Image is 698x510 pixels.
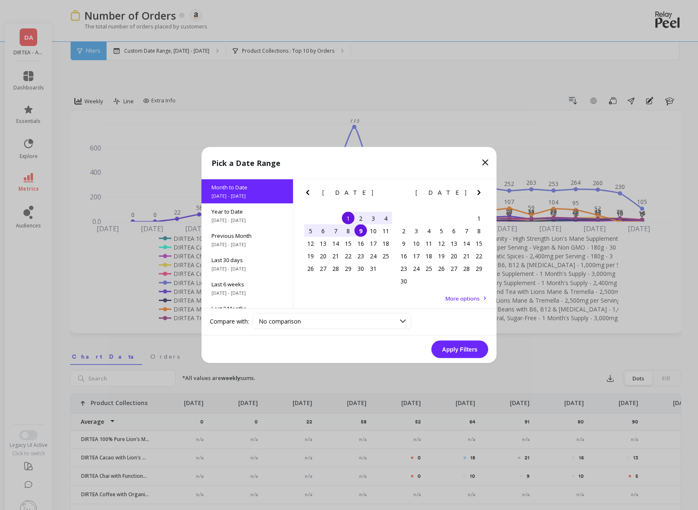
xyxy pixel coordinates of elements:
span: Previous Month [211,232,283,240]
div: Choose Thursday, October 30th, 2025 [354,262,367,275]
div: Choose Saturday, October 11th, 2025 [380,224,392,237]
div: Choose Wednesday, October 8th, 2025 [342,224,354,237]
div: Choose Tuesday, November 11th, 2025 [423,237,435,250]
div: Choose Monday, October 13th, 2025 [317,237,329,250]
button: Next Month [381,188,394,201]
div: Choose Thursday, October 23rd, 2025 [354,250,367,262]
div: Choose Wednesday, October 29th, 2025 [342,262,354,275]
span: More options [446,295,480,302]
div: Choose Sunday, November 23rd, 2025 [397,262,410,275]
div: Choose Sunday, November 2nd, 2025 [397,224,410,237]
div: Choose Sunday, October 26th, 2025 [304,262,317,275]
button: Previous Month [303,188,316,201]
div: Choose Tuesday, October 14th, 2025 [329,237,342,250]
span: Year to Date [211,208,283,215]
span: Last 3 Months [211,305,283,312]
div: Choose Wednesday, November 26th, 2025 [435,262,448,275]
div: Choose Saturday, November 1st, 2025 [473,212,485,224]
span: Month to Date [211,184,283,191]
div: month 2025-10 [304,212,392,275]
button: Next Month [474,188,487,201]
div: Choose Tuesday, November 25th, 2025 [423,262,435,275]
div: Choose Monday, November 24th, 2025 [410,262,423,275]
div: Choose Monday, October 27th, 2025 [317,262,329,275]
div: Choose Friday, October 17th, 2025 [367,237,380,250]
div: Choose Sunday, October 12th, 2025 [304,237,317,250]
div: Choose Tuesday, November 18th, 2025 [423,250,435,262]
span: [DATE] - [DATE] [211,265,283,272]
div: Choose Tuesday, October 7th, 2025 [329,224,342,237]
div: Choose Saturday, October 18th, 2025 [380,237,392,250]
div: Choose Sunday, October 5th, 2025 [304,224,317,237]
div: Choose Monday, November 10th, 2025 [410,237,423,250]
div: Choose Sunday, October 19th, 2025 [304,250,317,262]
div: Choose Friday, November 28th, 2025 [460,262,473,275]
div: Choose Monday, November 3rd, 2025 [410,224,423,237]
div: Choose Friday, November 7th, 2025 [460,224,473,237]
div: Choose Sunday, November 9th, 2025 [397,237,410,250]
div: Choose Wednesday, November 5th, 2025 [435,224,448,237]
span: [DATE] - [DATE] [211,217,283,224]
label: Compare with: [210,317,249,325]
div: Choose Tuesday, October 28th, 2025 [329,262,342,275]
div: Choose Thursday, November 13th, 2025 [448,237,460,250]
span: [DATE] - [DATE] [211,193,283,199]
span: [DATE] - [DATE] [211,241,283,248]
div: Choose Saturday, October 4th, 2025 [380,212,392,224]
div: Choose Monday, November 17th, 2025 [410,250,423,262]
div: Choose Saturday, November 22nd, 2025 [473,250,485,262]
div: Choose Friday, November 14th, 2025 [460,237,473,250]
span: [DATE] [322,189,374,196]
div: Choose Thursday, November 27th, 2025 [448,262,460,275]
div: Choose Tuesday, November 4th, 2025 [423,224,435,237]
span: Last 6 weeks [211,280,283,288]
div: Choose Saturday, November 15th, 2025 [473,237,485,250]
button: Apply Filters [431,341,488,358]
div: Choose Wednesday, November 12th, 2025 [435,237,448,250]
div: Choose Thursday, November 6th, 2025 [448,224,460,237]
div: Choose Friday, October 3rd, 2025 [367,212,380,224]
div: Choose Sunday, November 16th, 2025 [397,250,410,262]
div: Choose Sunday, November 30th, 2025 [397,275,410,287]
span: Last 30 days [211,256,283,264]
div: Choose Wednesday, November 19th, 2025 [435,250,448,262]
span: [DATE] [415,189,468,196]
button: Previous Month [396,188,409,201]
span: No comparison [259,317,301,325]
span: [DATE] - [DATE] [211,290,283,296]
div: Choose Saturday, November 29th, 2025 [473,262,485,275]
div: Choose Tuesday, October 21st, 2025 [329,250,342,262]
div: Choose Thursday, October 2nd, 2025 [354,212,367,224]
div: Choose Friday, October 31st, 2025 [367,262,380,275]
div: Choose Thursday, November 20th, 2025 [448,250,460,262]
div: Choose Monday, October 20th, 2025 [317,250,329,262]
div: Choose Friday, October 24th, 2025 [367,250,380,262]
div: month 2025-11 [397,212,485,287]
div: Choose Wednesday, October 15th, 2025 [342,237,354,250]
div: Choose Monday, October 6th, 2025 [317,224,329,237]
div: Choose Thursday, October 16th, 2025 [354,237,367,250]
div: Choose Wednesday, October 1st, 2025 [342,212,354,224]
div: Choose Friday, October 10th, 2025 [367,224,380,237]
div: Choose Saturday, October 25th, 2025 [380,250,392,262]
div: Choose Wednesday, October 22nd, 2025 [342,250,354,262]
div: Choose Thursday, October 9th, 2025 [354,224,367,237]
div: Choose Friday, November 21st, 2025 [460,250,473,262]
p: Pick a Date Range [211,157,280,169]
div: Choose Saturday, November 8th, 2025 [473,224,485,237]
